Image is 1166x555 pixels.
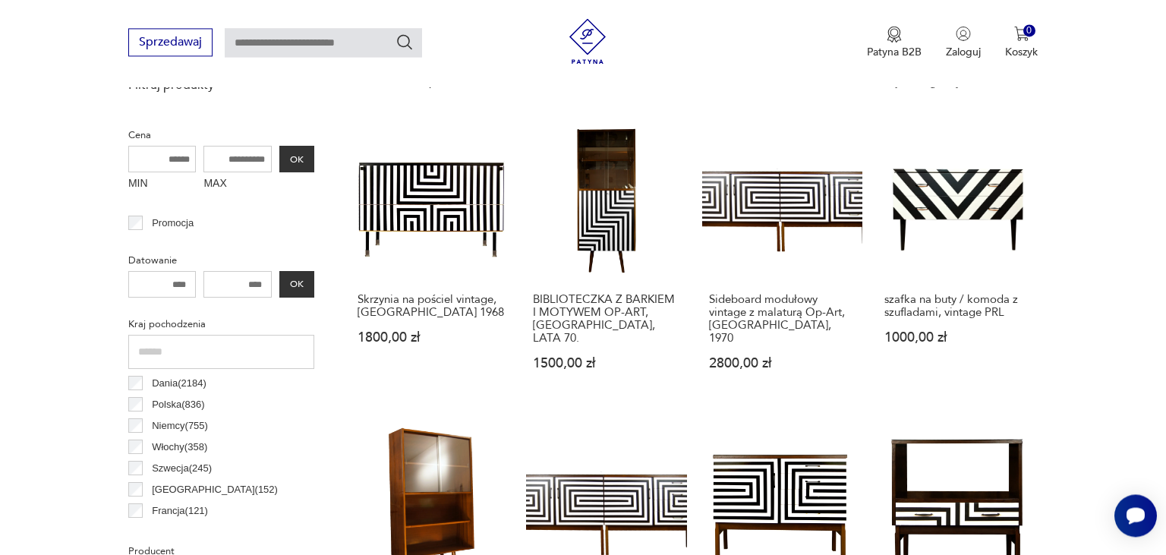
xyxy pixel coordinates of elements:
[1114,494,1157,537] iframe: Smartsupp widget button
[702,121,862,399] a: Sideboard modułowy vintage z malaturą Op-Art, Polska, 1970Sideboard modułowy vintage z malaturą O...
[867,45,922,59] p: Patyna B2B
[1005,26,1038,59] button: 0Koszyk
[351,121,511,399] a: Skrzynia na pościel vintage, DDR 1968Skrzynia na pościel vintage, [GEOGRAPHIC_DATA] 19681800,00 zł
[533,357,679,370] p: 1500,00 zł
[203,172,272,197] label: MAX
[128,172,197,197] label: MIN
[358,331,504,344] p: 1800,00 zł
[709,357,856,370] p: 2800,00 zł
[152,460,212,477] p: Szwecja ( 245 )
[128,127,314,143] p: Cena
[709,293,856,345] h3: Sideboard modułowy vintage z malaturą Op-Art, [GEOGRAPHIC_DATA], 1970
[565,18,610,64] img: Patyna - sklep z meblami i dekoracjami vintage
[128,38,213,49] a: Sprzedawaj
[152,375,206,392] p: Dania ( 2184 )
[152,439,207,456] p: Włochy ( 358 )
[946,26,981,59] button: Zaloguj
[1023,24,1036,37] div: 0
[884,331,1031,344] p: 1000,00 zł
[152,396,204,413] p: Polska ( 836 )
[946,45,981,59] p: Zaloguj
[128,316,314,333] p: Kraj pochodzenia
[887,26,902,43] img: Ikona medalu
[1005,45,1038,59] p: Koszyk
[128,28,213,56] button: Sprzedawaj
[128,252,314,269] p: Datowanie
[533,293,679,345] h3: BIBLIOTECZKA Z BARKIEM I MOTYWEM OP-ART, [GEOGRAPHIC_DATA], LATA 70.
[884,293,1031,319] h3: szafka na buty / komoda z szufladami, vintage PRL
[152,524,208,541] p: Czechy ( 114 )
[867,26,922,59] button: Patyna B2B
[526,121,686,399] a: BIBLIOTECZKA Z BARKIEM I MOTYWEM OP-ART, POLSKA, LATA 70.BIBLIOTECZKA Z BARKIEM I MOTYWEM OP-ART,...
[1014,26,1029,41] img: Ikona koszyka
[878,121,1038,399] a: szafka na buty / komoda z szufladami, vintage PRLszafka na buty / komoda z szufladami, vintage PR...
[152,418,208,434] p: Niemcy ( 755 )
[152,503,208,519] p: Francja ( 121 )
[279,271,314,298] button: OK
[867,26,922,59] a: Ikona medaluPatyna B2B
[358,293,504,319] h3: Skrzynia na pościel vintage, [GEOGRAPHIC_DATA] 1968
[395,33,414,51] button: Szukaj
[152,215,194,232] p: Promocja
[956,26,971,41] img: Ikonka użytkownika
[279,146,314,172] button: OK
[152,481,278,498] p: [GEOGRAPHIC_DATA] ( 152 )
